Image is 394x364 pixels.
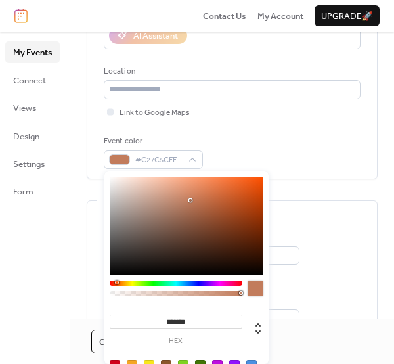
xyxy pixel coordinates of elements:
span: Link to Google Maps [120,106,190,120]
a: Connect [5,70,60,91]
span: Views [13,102,36,115]
span: Upgrade 🚀 [321,10,373,23]
span: Settings [13,158,45,171]
div: Event color [104,135,200,148]
span: Connect [13,74,46,87]
button: Cancel [91,330,141,353]
span: Cancel [99,336,133,349]
a: Views [5,97,60,118]
a: My Events [5,41,60,62]
a: Contact Us [203,9,246,22]
a: My Account [257,9,303,22]
span: #C27C5CFF [135,154,182,167]
span: My Account [257,10,303,23]
a: Form [5,181,60,202]
a: Design [5,125,60,147]
button: Upgrade🚀 [315,5,380,26]
span: Contact Us [203,10,246,23]
img: logo [14,9,28,23]
div: Location [104,65,358,78]
label: hex [110,338,242,345]
a: Settings [5,153,60,174]
span: Form [13,185,33,198]
span: Design [13,130,39,143]
span: My Events [13,46,52,59]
